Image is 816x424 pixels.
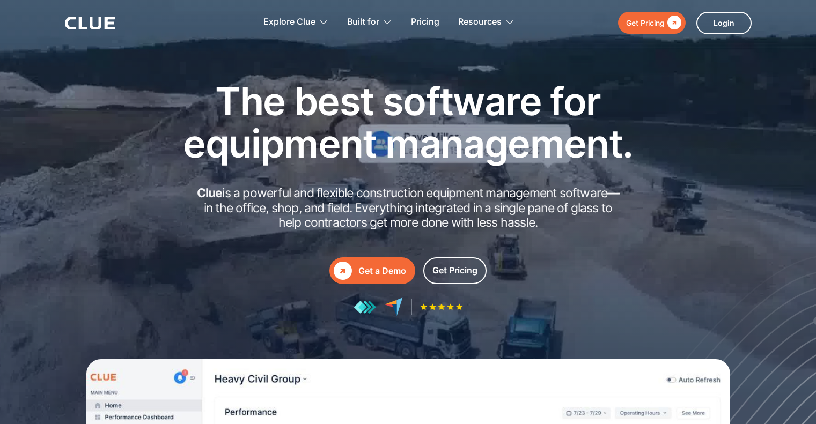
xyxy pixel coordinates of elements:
div: Explore Clue [263,5,315,39]
div: Explore Clue [263,5,328,39]
div: Resources [458,5,502,39]
div: Built for [347,5,392,39]
div: Get Pricing [432,264,477,277]
h2: is a powerful and flexible construction equipment management software in the office, shop, and fi... [194,186,623,230]
img: Five-star rating icon [420,303,463,310]
img: reviews at getapp [354,300,376,314]
a: Login [696,12,752,34]
h1: The best software for equipment management. [167,80,650,165]
div:  [665,16,681,29]
div: Built for [347,5,379,39]
strong: Clue [197,185,223,200]
a: Get Pricing [618,12,686,34]
img: reviews at capterra [384,297,403,316]
div:  [334,262,352,280]
div: Get Pricing [626,16,665,29]
strong: — [607,185,619,200]
a: Pricing [411,5,439,39]
div: Resources [458,5,514,39]
a: Get a Demo [329,257,415,284]
a: Get Pricing [423,257,487,284]
div: Get a Demo [358,264,406,278]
